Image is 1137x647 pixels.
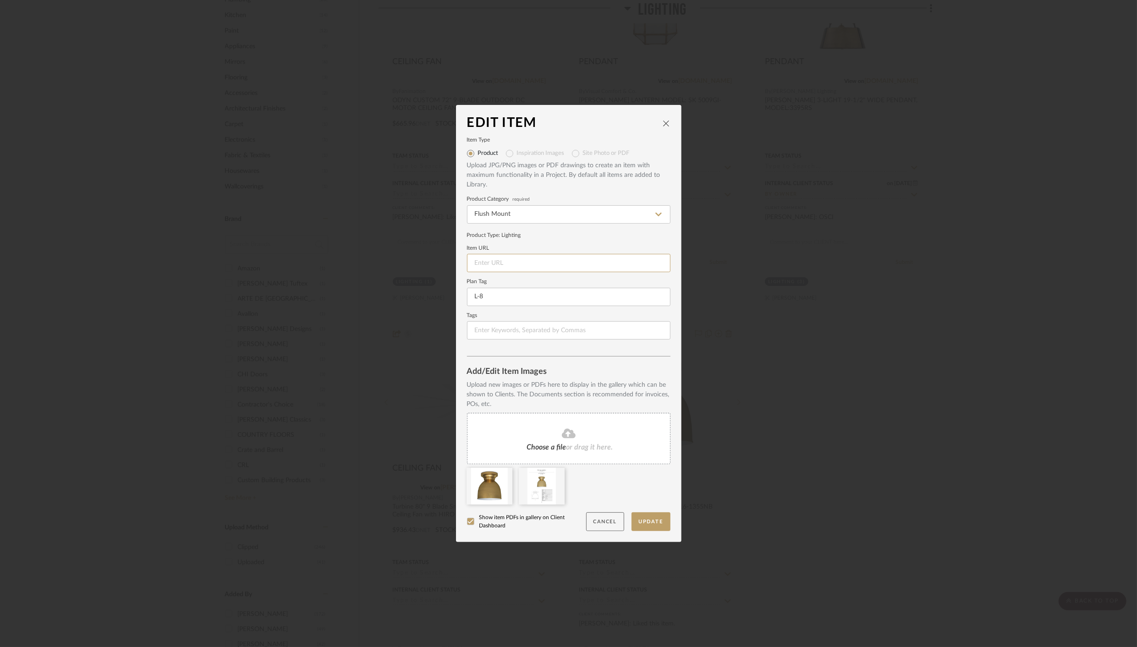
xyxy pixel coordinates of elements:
[467,116,662,131] div: Edit Item
[467,197,670,202] label: Product Category
[467,138,670,143] label: Item Type
[527,444,566,451] span: Choose a file
[467,380,670,409] div: Upload new images or PDFs here to display in the gallery which can be shown to Clients. The Docum...
[467,254,670,272] input: Enter URL
[478,150,499,157] label: Product
[467,367,670,377] div: Add/Edit Item Images
[632,512,670,531] button: Update
[467,205,670,224] input: Type a category to search and select
[513,197,530,201] span: required
[467,146,670,161] mat-radio-group: Select item type
[467,313,670,318] label: Tags
[467,246,670,251] label: Item URL
[467,321,670,340] input: Enter Keywords, Separated by Commas
[467,161,670,190] div: Upload JPG/PNG images or PDF drawings to create an item with maximum functionality in a Project. ...
[566,444,613,451] span: or drag it here.
[467,513,586,530] label: Show item PDFs in gallery on Client Dashboard
[467,288,670,306] input: Enter plan tag
[467,280,670,284] label: Plan Tag
[586,512,624,531] button: Cancel
[499,232,521,238] span: : Lighting
[467,231,670,239] div: Product Type
[662,119,670,127] button: close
